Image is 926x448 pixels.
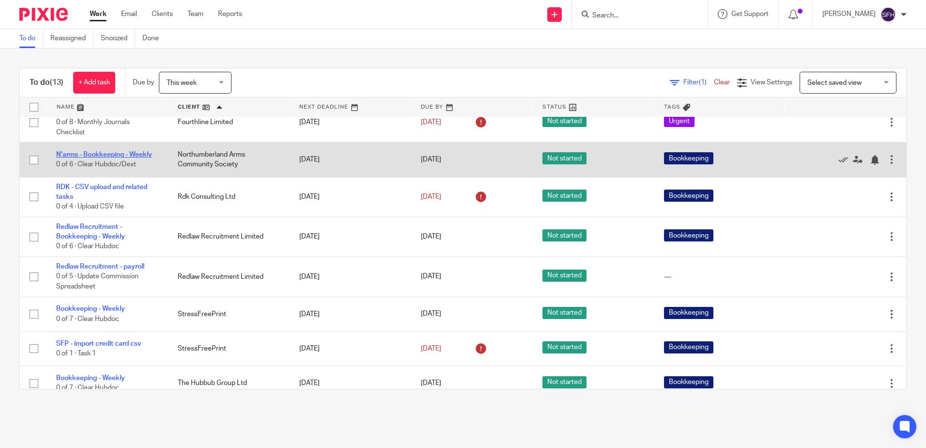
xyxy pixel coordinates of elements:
span: This week [167,80,197,86]
td: [DATE] [290,257,411,297]
span: [DATE] [421,345,441,352]
span: Not started [542,115,586,127]
span: Not started [542,341,586,353]
span: Not started [542,190,586,202]
td: [DATE] [290,143,411,177]
a: Reassigned [50,29,93,48]
input: Search [591,12,679,20]
span: [DATE] [421,273,441,280]
a: Clear [714,79,730,86]
span: 0 of 5 · Update Commission Spreadsheet [56,273,139,290]
span: 0 of 1 · Task 1 [56,350,96,357]
a: Snoozed [101,29,135,48]
a: Email [121,9,137,19]
a: Work [90,9,107,19]
a: To do [19,29,43,48]
span: 0 of 7 · Clear Hubdoc [56,316,119,322]
a: Clients [152,9,173,19]
td: [DATE] [290,366,411,400]
a: N'arms - Bookkeeping - Weekly [56,151,152,158]
span: Bookkeeping [664,190,713,202]
td: [DATE] [290,102,411,142]
span: Bookkeeping [664,376,713,388]
span: (13) [50,79,63,86]
span: 0 of 4 · Upload CSV file [56,204,124,210]
span: Not started [542,229,586,241]
span: [DATE] [421,311,441,318]
span: 0 of 8 · Monthly Journals Checklist [56,119,130,136]
p: Due by [133,78,154,87]
td: [DATE] [290,297,411,331]
span: Bookkeeping [664,152,713,164]
a: Redlaw Recruitment - payroll [56,263,144,270]
span: 0 of 7 · Clear Hubdoc [56,385,119,392]
td: StressFreePrint [168,297,290,331]
td: [DATE] [290,331,411,366]
a: Reports [218,9,242,19]
span: Urgent [664,115,694,127]
span: Not started [542,307,586,319]
p: [PERSON_NAME] [822,9,876,19]
span: Select saved view [807,80,862,86]
a: Mark as done [838,155,853,164]
span: Not started [542,152,586,164]
img: Pixie [19,8,68,21]
span: Not started [542,376,586,388]
td: Rdk Consulting Ltd [168,177,290,217]
span: (1) [699,79,707,86]
span: Filter [683,79,714,86]
td: Redlaw Recruitment Limited [168,217,290,256]
img: svg%3E [880,7,896,22]
td: [DATE] [290,217,411,256]
span: View Settings [751,79,792,86]
span: Tags [664,104,680,110]
span: [DATE] [421,119,441,126]
a: Bookkeeping - Weekly [56,375,125,382]
td: Fourthline Limited [168,102,290,142]
a: Redlaw Recruitment - Bookkeeping - Weekly [56,224,125,240]
td: StressFreePrint [168,331,290,366]
a: Bookkeeping - Weekly [56,305,125,312]
div: --- [664,272,775,282]
span: 0 of 6 · Clear Hubdoc [56,243,119,250]
a: SFP - import credit card csv [56,340,141,347]
a: Team [187,9,203,19]
span: Bookkeeping [664,307,713,319]
span: Bookkeeping [664,341,713,353]
td: The Hubbub Group Ltd [168,366,290,400]
a: + Add task [73,72,115,94]
span: [DATE] [421,380,441,386]
span: Not started [542,270,586,282]
span: 0 of 6 · Clear Hubdoc/Dext [56,161,136,168]
span: [DATE] [421,193,441,200]
td: [DATE] [290,177,411,217]
span: Bookkeeping [664,229,713,241]
span: [DATE] [421,233,441,240]
span: Get Support [731,11,769,17]
td: Redlaw Recruitment Limited [168,257,290,297]
td: Northumberland Arms Community Society [168,143,290,177]
a: Done [142,29,166,48]
h1: To do [30,78,63,88]
a: RDK - CSV upload and related tasks [56,184,147,200]
span: [DATE] [421,156,441,163]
